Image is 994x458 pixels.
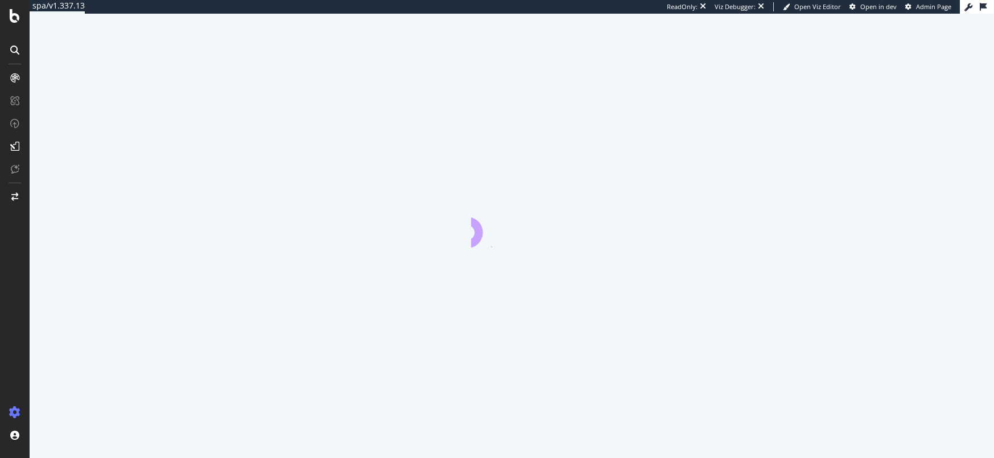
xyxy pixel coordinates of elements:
div: animation [471,207,553,247]
a: Open Viz Editor [783,2,841,11]
a: Open in dev [849,2,897,11]
span: Open in dev [860,2,897,11]
div: Viz Debugger: [715,2,756,11]
a: Admin Page [905,2,951,11]
span: Admin Page [916,2,951,11]
div: ReadOnly: [667,2,698,11]
span: Open Viz Editor [794,2,841,11]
